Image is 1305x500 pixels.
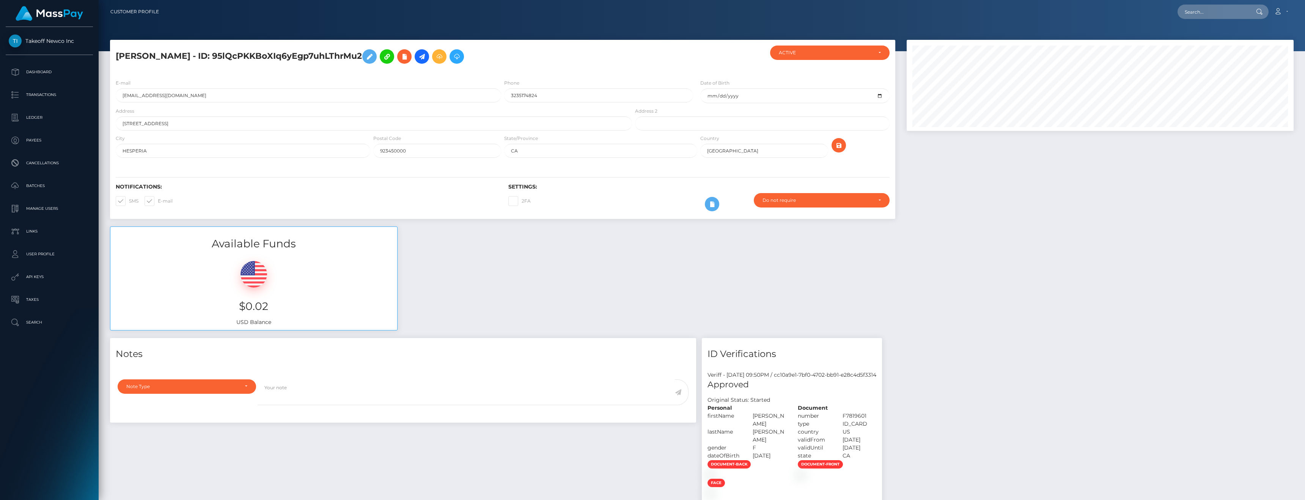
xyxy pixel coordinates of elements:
div: [DATE] [747,452,792,460]
p: Ledger [9,112,90,123]
p: API Keys [9,271,90,283]
p: Links [9,226,90,237]
p: Taxes [9,294,90,305]
div: lastName [702,428,747,444]
a: Initiate Payout [415,49,429,64]
h5: Approved [708,379,876,391]
a: Taxes [6,290,93,309]
a: Batches [6,176,93,195]
p: Search [9,317,90,328]
label: Date of Birth [700,80,730,86]
img: Takeoff Newco Inc [9,35,22,47]
div: gender [702,444,747,452]
div: F7819601 [837,412,882,420]
a: Cancellations [6,154,93,173]
img: 8f038df4-70a7-4617-bbe1-a2eaf753df02 [708,491,714,497]
a: Search [6,313,93,332]
div: ACTIVE [779,50,872,56]
p: User Profile [9,248,90,260]
div: dateOfBirth [702,452,747,460]
span: document-back [708,460,751,469]
strong: Document [798,404,828,411]
div: Veriff - [DATE] 09:50PM / cc10a9e1-7bf0-4702-bb91-e28c4d5f3314 [702,371,882,379]
img: USD.png [241,261,267,288]
p: Payees [9,135,90,146]
a: Manage Users [6,199,93,218]
a: Ledger [6,108,93,127]
h4: Notes [116,347,690,361]
a: Dashboard [6,63,93,82]
div: [DATE] [837,444,882,452]
div: number [792,412,837,420]
label: E-mail [145,196,173,206]
h3: Available Funds [110,236,397,251]
label: City [116,135,125,142]
label: Address 2 [635,108,657,115]
div: validUntil [792,444,837,452]
h5: [PERSON_NAME] - ID: 95lQcPKKBoXIq6yEgp7uhLThrMu2 [116,46,628,68]
a: Transactions [6,85,93,104]
img: ae5b21f7-ca18-46e1-9ba7-f95af0c65fc3 [708,472,714,478]
button: ACTIVE [770,46,890,60]
div: validFrom [792,436,837,444]
div: firstName [702,412,747,428]
a: Links [6,222,93,241]
a: API Keys [6,267,93,286]
a: Payees [6,131,93,150]
p: Manage Users [9,203,90,214]
div: type [792,420,837,428]
div: [PERSON_NAME] [747,412,792,428]
label: SMS [116,196,138,206]
h3: $0.02 [116,299,391,314]
div: US [837,428,882,436]
div: USD Balance [110,252,397,330]
button: Note Type [118,379,256,394]
div: state [792,452,837,460]
h7: Original Status: Started [708,396,770,403]
img: MassPay Logo [16,6,83,21]
h4: ID Verifications [708,347,876,361]
div: F [747,444,792,452]
strong: Personal [708,404,732,411]
div: [DATE] [837,436,882,444]
div: [PERSON_NAME] [747,428,792,444]
p: Transactions [9,89,90,101]
label: E-mail [116,80,130,86]
label: Postal Code [373,135,401,142]
h6: Notifications: [116,184,497,190]
span: Takeoff Newco Inc [6,38,93,44]
label: State/Province [504,135,538,142]
label: Address [116,108,134,115]
h6: Settings: [508,184,890,190]
p: Dashboard [9,66,90,78]
button: Do not require [754,193,890,208]
div: CA [837,452,882,460]
img: 04b6d351-7805-4154-8cd0-f1e5c81114b2 [798,472,804,478]
div: ID_CARD [837,420,882,428]
a: Customer Profile [110,4,159,20]
div: Note Type [126,384,239,390]
span: face [708,479,725,487]
div: country [792,428,837,436]
p: Cancellations [9,157,90,169]
div: Do not require [763,197,872,203]
label: 2FA [508,196,531,206]
span: document-front [798,460,843,469]
label: Phone [504,80,519,86]
p: Batches [9,180,90,192]
a: User Profile [6,245,93,264]
label: Country [700,135,719,142]
input: Search... [1178,5,1249,19]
